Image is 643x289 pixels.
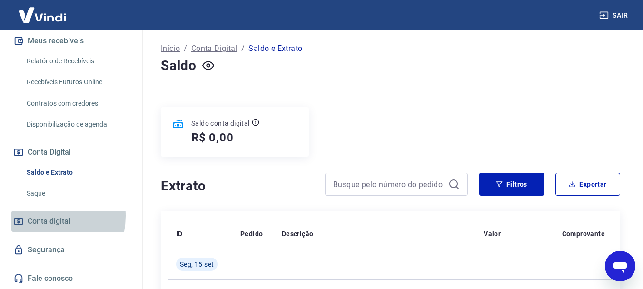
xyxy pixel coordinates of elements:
[248,43,302,54] p: Saldo e Extrato
[161,56,197,75] h4: Saldo
[240,229,263,239] p: Pedido
[555,173,620,196] button: Exportar
[23,184,131,203] a: Saque
[282,229,314,239] p: Descrição
[241,43,245,54] p: /
[161,43,180,54] a: Início
[191,130,234,145] h5: R$ 0,00
[23,51,131,71] a: Relatório de Recebíveis
[333,177,445,191] input: Busque pelo número do pedido
[184,43,187,54] p: /
[23,163,131,182] a: Saldo e Extrato
[191,43,237,54] a: Conta Digital
[176,229,183,239] p: ID
[23,94,131,113] a: Contratos com credores
[562,229,605,239] p: Comprovante
[180,259,214,269] span: Seg, 15 set
[23,72,131,92] a: Recebíveis Futuros Online
[605,251,635,281] iframe: Botão para abrir a janela de mensagens
[11,0,73,30] img: Vindi
[11,239,131,260] a: Segurança
[23,115,131,134] a: Disponibilização de agenda
[191,119,250,128] p: Saldo conta digital
[597,7,632,24] button: Sair
[11,30,131,51] button: Meus recebíveis
[161,177,314,196] h4: Extrato
[479,173,544,196] button: Filtros
[11,142,131,163] button: Conta Digital
[28,215,70,228] span: Conta digital
[11,268,131,289] a: Fale conosco
[484,229,501,239] p: Valor
[11,211,131,232] a: Conta digital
